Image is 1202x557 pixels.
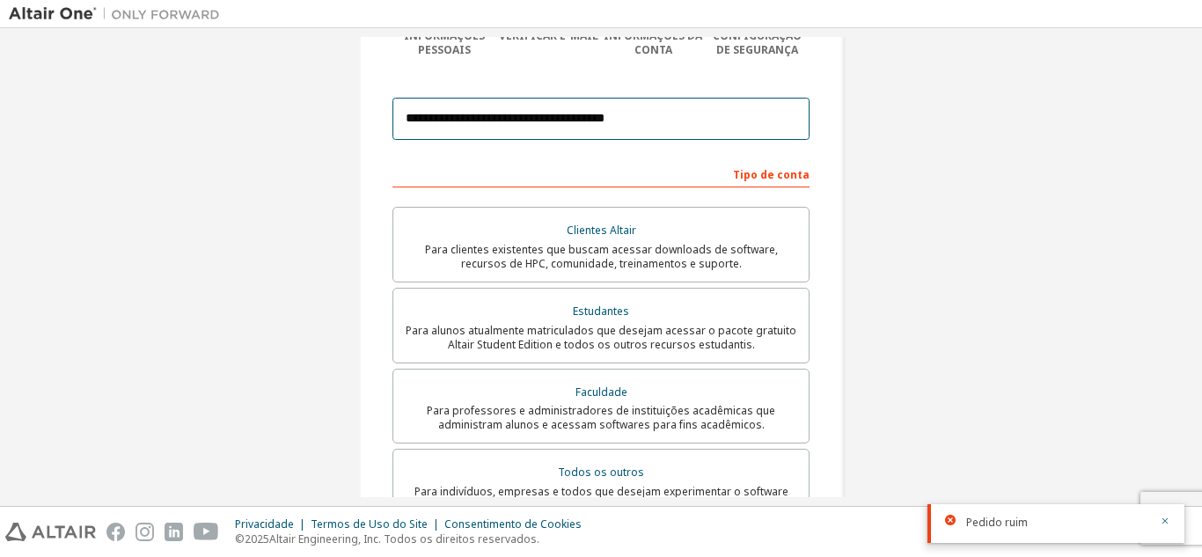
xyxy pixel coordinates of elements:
[567,223,636,238] font: Clientes Altair
[235,531,245,546] font: ©
[713,28,802,57] font: Configuração de segurança
[733,167,810,182] font: Tipo de conta
[573,304,629,319] font: Estudantes
[245,531,269,546] font: 2025
[444,517,582,531] font: Consentimento de Cookies
[406,323,796,352] font: Para alunos atualmente matriculados que desejam acessar o pacote gratuito Altair Student Edition ...
[235,517,294,531] font: Privacidade
[9,5,229,23] img: Altair Um
[106,523,125,541] img: facebook.svg
[604,28,702,57] font: Informações da conta
[5,523,96,541] img: altair_logo.svg
[194,523,219,541] img: youtube.svg
[404,28,485,57] font: Informações pessoais
[558,465,644,480] font: Todos os outros
[575,385,627,399] font: Faculdade
[425,242,778,271] font: Para clientes existentes que buscam acessar downloads de software, recursos de HPC, comunidade, t...
[414,484,788,513] font: Para indivíduos, empresas e todos que desejam experimentar o software Altair e explorar nossas of...
[136,523,154,541] img: instagram.svg
[269,531,539,546] font: Altair Engineering, Inc. Todos os direitos reservados.
[427,403,775,432] font: Para professores e administradores de instituições acadêmicas que administram alunos e acessam so...
[165,523,183,541] img: linkedin.svg
[311,517,428,531] font: Termos de Uso do Site
[966,515,1028,530] font: Pedido ruim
